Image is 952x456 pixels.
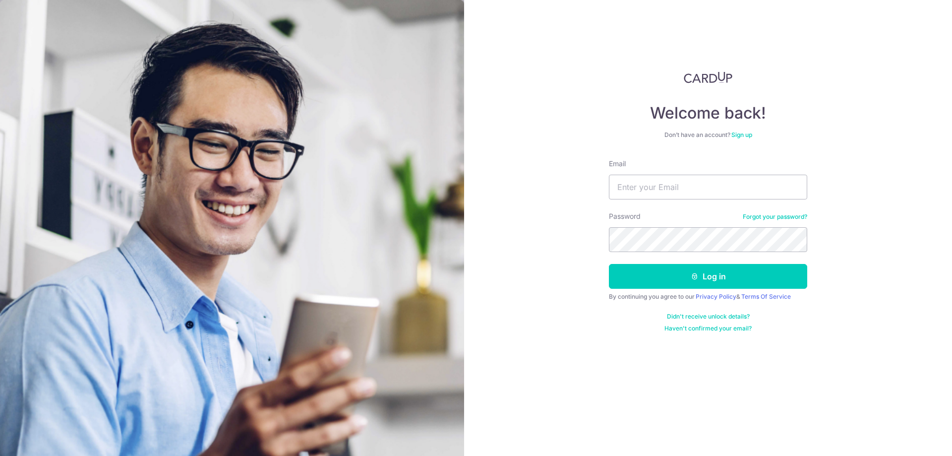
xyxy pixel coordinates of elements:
img: CardUp Logo [684,71,732,83]
a: Haven't confirmed your email? [664,325,752,332]
a: Didn't receive unlock details? [667,313,750,321]
a: Terms Of Service [741,293,791,300]
a: Forgot your password? [743,213,807,221]
button: Log in [609,264,807,289]
a: Sign up [731,131,752,138]
div: By continuing you agree to our & [609,293,807,301]
label: Password [609,211,641,221]
h4: Welcome back! [609,103,807,123]
a: Privacy Policy [696,293,736,300]
div: Don’t have an account? [609,131,807,139]
label: Email [609,159,626,169]
input: Enter your Email [609,175,807,199]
